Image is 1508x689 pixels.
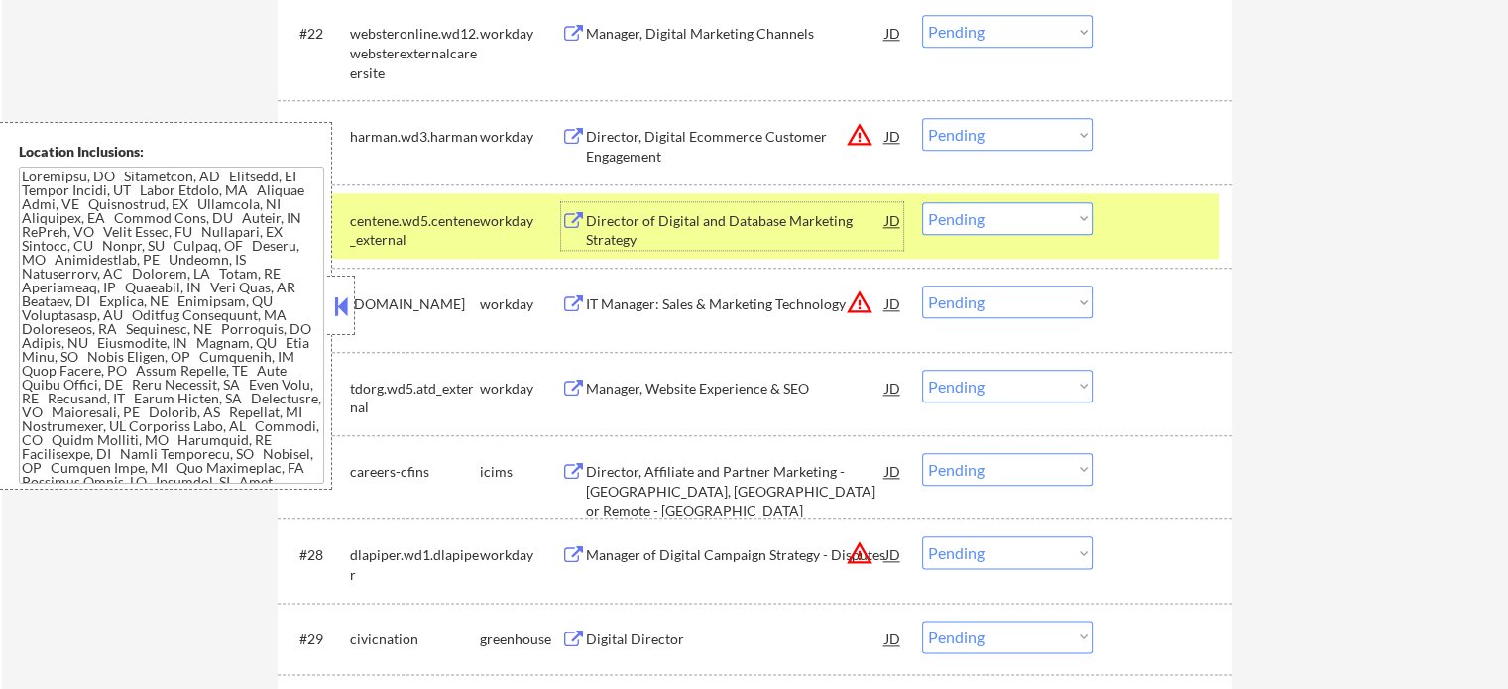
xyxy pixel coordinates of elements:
[350,24,480,82] div: websteronline.wd12.websterexternalcareersite
[586,127,885,166] div: Director, Digital Ecommerce Customer Engagement
[480,462,561,482] div: icims
[299,630,334,649] div: #29
[586,379,885,399] div: Manager, Website Experience & SEO
[350,462,480,482] div: careers-cfins
[350,211,480,250] div: centene.wd5.centene_external
[586,294,885,314] div: IT Manager: Sales & Marketing Technology
[883,286,903,321] div: JD
[883,202,903,238] div: JD
[586,630,885,649] div: Digital Director
[480,379,561,399] div: workday
[846,539,873,567] button: warning_amber
[350,127,480,147] div: harman.wd3.harman
[883,621,903,656] div: JD
[883,536,903,572] div: JD
[846,121,873,149] button: warning_amber
[883,15,903,51] div: JD
[350,294,480,314] div: [DOMAIN_NAME]
[19,142,324,162] div: Location Inclusions:
[883,118,903,154] div: JD
[350,545,480,584] div: dlapiper.wd1.dlapiper
[299,545,334,565] div: #28
[350,630,480,649] div: civicnation
[350,379,480,417] div: tdorg.wd5.atd_external
[480,630,561,649] div: greenhouse
[480,127,561,147] div: workday
[480,294,561,314] div: workday
[586,545,885,565] div: Manager of Digital Campaign Strategy - Disputes
[883,453,903,489] div: JD
[883,370,903,405] div: JD
[480,24,561,44] div: workday
[586,211,885,250] div: Director of Digital and Database Marketing Strategy
[299,24,334,44] div: #22
[480,545,561,565] div: workday
[586,462,885,520] div: Director, Affiliate and Partner Marketing - [GEOGRAPHIC_DATA], [GEOGRAPHIC_DATA] or Remote - [GEO...
[586,24,885,44] div: Manager, Digital Marketing Channels
[846,288,873,316] button: warning_amber
[480,211,561,231] div: workday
